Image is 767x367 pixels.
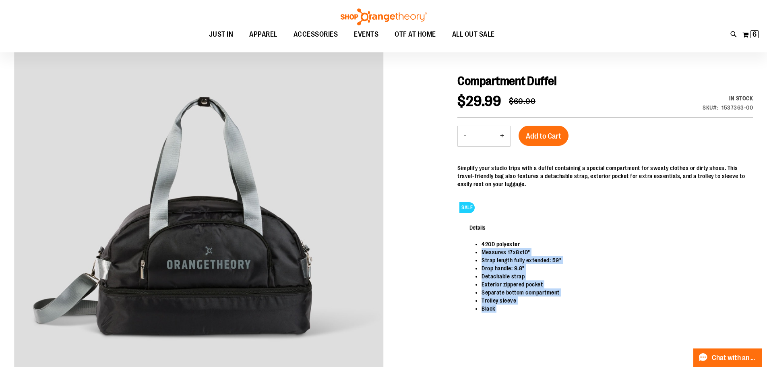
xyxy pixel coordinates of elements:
li: Detachable strap [482,272,745,280]
li: Exterior zippered pocket [482,280,745,288]
span: ACCESSORIES [294,25,338,44]
div: 1537363-00 [722,104,753,112]
input: Product quantity [472,126,494,146]
button: Increase product quantity [494,126,510,146]
span: 6 [753,30,757,38]
button: Decrease product quantity [458,126,472,146]
span: In stock [729,95,753,102]
span: $29.99 [457,93,501,110]
button: Add to Cart [519,126,569,146]
li: 420D polyester [482,240,745,248]
span: Chat with an Expert [712,354,757,362]
li: Trolley sleeve [482,297,745,305]
span: Compartment Duffel [457,74,556,88]
div: Simplify your studio trips with a duffel containing a special compartment for sweaty clothes or d... [457,164,753,188]
span: JUST IN [209,25,234,44]
span: SALE [459,202,475,213]
span: $60.00 [509,97,535,106]
img: Shop Orangetheory [339,8,428,25]
strong: SKU [703,104,718,111]
span: EVENTS [354,25,378,44]
div: Availability [703,94,753,102]
li: Measures 17x8x10" [482,248,745,256]
span: ALL OUT SALE [452,25,495,44]
button: Chat with an Expert [693,348,763,367]
span: Details [457,217,498,238]
span: APPAREL [249,25,277,44]
li: Strap length fully extended: 59" [482,256,745,264]
li: Separate bottom compartment [482,288,745,297]
li: Black [482,305,745,313]
span: OTF AT HOME [395,25,436,44]
span: Add to Cart [526,132,561,141]
li: Drop handle: 9.8" [482,264,745,272]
